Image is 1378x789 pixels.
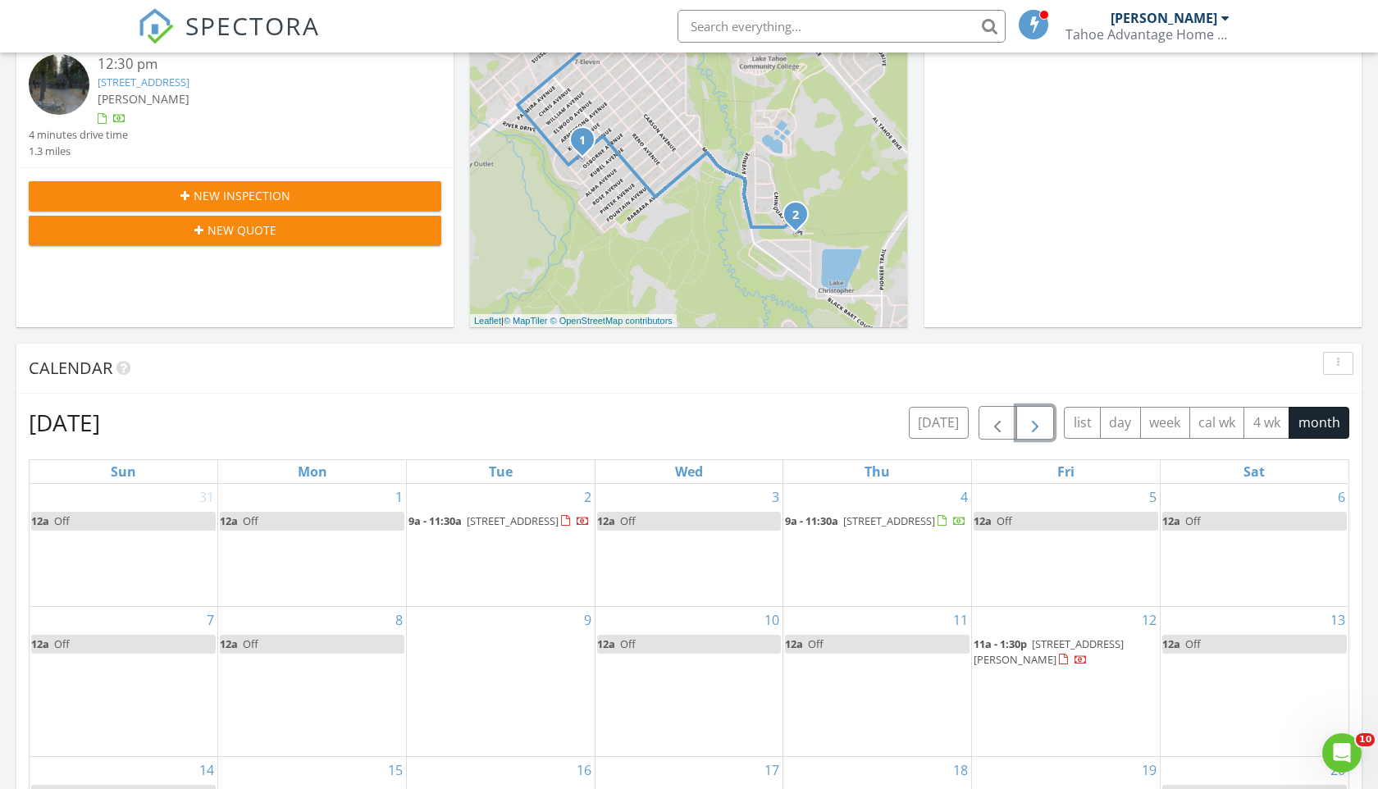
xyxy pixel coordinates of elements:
[1243,407,1289,439] button: 4 wk
[595,606,783,756] td: Go to September 10, 2025
[1189,407,1245,439] button: cal wk
[1185,513,1201,528] span: Off
[392,607,406,633] a: Go to September 8, 2025
[957,484,971,510] a: Go to September 4, 2025
[504,316,548,326] a: © MapTiler
[582,139,592,149] div: 2498 Bertha, South Lake Tahoe, CA 96150
[1240,460,1268,483] a: Saturday
[620,636,636,651] span: Off
[220,513,238,528] span: 12a
[294,460,331,483] a: Monday
[54,636,70,651] span: Off
[597,513,615,528] span: 12a
[974,635,1158,670] a: 11a - 1:30p [STREET_ADDRESS][PERSON_NAME]
[974,636,1124,667] span: [STREET_ADDRESS][PERSON_NAME]
[1162,513,1180,528] span: 12a
[29,144,128,159] div: 1.3 miles
[196,484,217,510] a: Go to August 31, 2025
[194,187,290,204] span: New Inspection
[1356,733,1375,746] span: 10
[597,636,615,651] span: 12a
[785,513,966,528] a: 9a - 11:30a [STREET_ADDRESS]
[29,406,100,439] h2: [DATE]
[29,181,441,211] button: New Inspection
[785,513,838,528] span: 9a - 11:30a
[997,513,1012,528] span: Off
[974,636,1027,651] span: 11a - 1:30p
[203,607,217,633] a: Go to September 7, 2025
[29,54,441,159] a: 12:30 pm [STREET_ADDRESS] [PERSON_NAME] 4 minutes drive time 1.3 miles
[208,221,276,239] span: New Quote
[218,606,407,756] td: Go to September 8, 2025
[30,484,218,606] td: Go to August 31, 2025
[1064,407,1101,439] button: list
[1100,407,1141,439] button: day
[796,214,805,224] div: 1462 Chinquapin Dr, South Lake Tahoe, CA 96150
[243,636,258,651] span: Off
[107,460,139,483] a: Sunday
[30,606,218,756] td: Go to September 7, 2025
[218,484,407,606] td: Go to September 1, 2025
[550,316,673,326] a: © OpenStreetMap contributors
[220,636,238,651] span: 12a
[1016,406,1055,440] button: Next month
[783,484,972,606] td: Go to September 4, 2025
[29,216,441,245] button: New Quote
[138,8,174,44] img: The Best Home Inspection Software - Spectora
[406,606,595,756] td: Go to September 9, 2025
[196,757,217,783] a: Go to September 14, 2025
[972,484,1161,606] td: Go to September 5, 2025
[54,513,70,528] span: Off
[1322,733,1362,773] iframe: Intercom live chat
[31,513,49,528] span: 12a
[29,127,128,143] div: 4 minutes drive time
[950,757,971,783] a: Go to September 18, 2025
[974,636,1124,667] a: 11a - 1:30p [STREET_ADDRESS][PERSON_NAME]
[1289,407,1349,439] button: month
[1327,607,1348,633] a: Go to September 13, 2025
[979,406,1017,440] button: Previous month
[672,460,706,483] a: Wednesday
[138,22,320,57] a: SPECTORA
[98,54,407,75] div: 12:30 pm
[950,607,971,633] a: Go to September 11, 2025
[1160,606,1348,756] td: Go to September 13, 2025
[29,357,112,379] span: Calendar
[974,513,992,528] span: 12a
[972,606,1161,756] td: Go to September 12, 2025
[595,484,783,606] td: Go to September 3, 2025
[486,460,516,483] a: Tuesday
[761,757,783,783] a: Go to September 17, 2025
[792,210,799,221] i: 2
[808,636,824,651] span: Off
[1138,607,1160,633] a: Go to September 12, 2025
[29,54,89,115] img: streetview
[579,135,586,147] i: 1
[1185,636,1201,651] span: Off
[678,10,1006,43] input: Search everything...
[1146,484,1160,510] a: Go to September 5, 2025
[98,75,189,89] a: [STREET_ADDRESS]
[474,316,501,326] a: Leaflet
[1065,26,1230,43] div: Tahoe Advantage Home Inspections (TAHI)
[98,91,189,107] span: [PERSON_NAME]
[1162,636,1180,651] span: 12a
[861,460,893,483] a: Thursday
[785,512,970,531] a: 9a - 11:30a [STREET_ADDRESS]
[1054,460,1078,483] a: Friday
[1160,484,1348,606] td: Go to September 6, 2025
[1335,484,1348,510] a: Go to September 6, 2025
[408,513,590,528] a: 9a - 11:30a [STREET_ADDRESS]
[243,513,258,528] span: Off
[909,407,969,439] button: [DATE]
[1140,407,1190,439] button: week
[573,757,595,783] a: Go to September 16, 2025
[392,484,406,510] a: Go to September 1, 2025
[31,636,49,651] span: 12a
[620,513,636,528] span: Off
[385,757,406,783] a: Go to September 15, 2025
[185,8,320,43] span: SPECTORA
[1138,757,1160,783] a: Go to September 19, 2025
[467,513,559,528] span: [STREET_ADDRESS]
[843,513,935,528] span: [STREET_ADDRESS]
